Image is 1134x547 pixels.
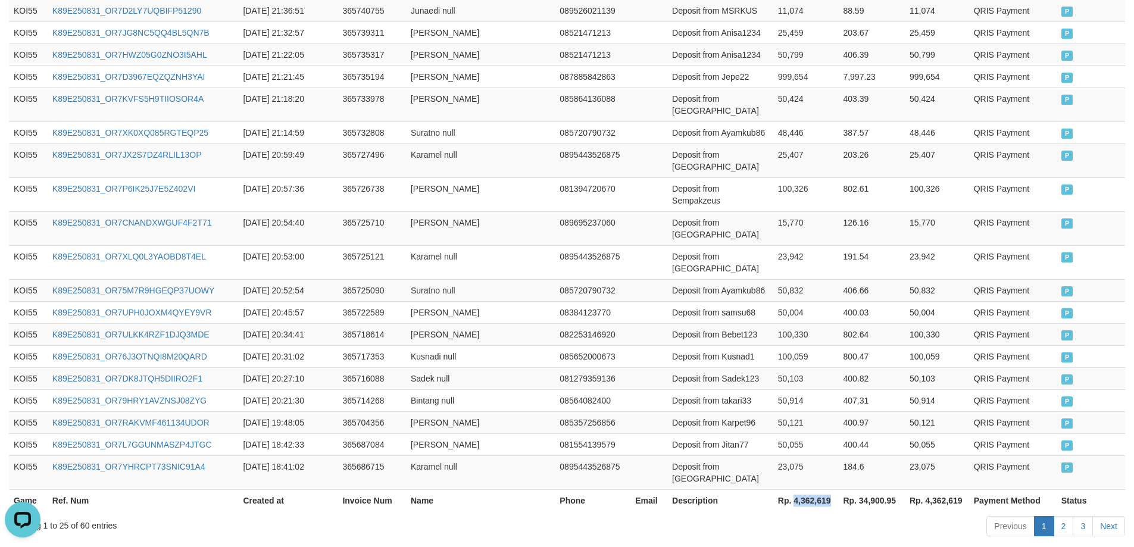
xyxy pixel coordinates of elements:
[238,323,338,345] td: [DATE] 20:34:41
[773,367,839,389] td: 50,103
[338,389,406,411] td: 365714268
[667,389,773,411] td: Deposit from takari33
[905,21,969,43] td: 25,459
[9,515,464,532] div: Showing 1 to 25 of 60 entries
[9,489,48,511] th: Game
[773,21,839,43] td: 25,459
[52,352,207,361] a: K89E250831_OR76J3OTNQI8M20QARD
[9,345,48,367] td: KOI55
[238,21,338,43] td: [DATE] 21:32:57
[1092,516,1125,536] a: Next
[9,245,48,279] td: KOI55
[1061,418,1073,429] span: PAID
[555,177,630,211] td: 081394720670
[969,323,1057,345] td: QRIS Payment
[555,143,630,177] td: 0895443526875
[969,245,1057,279] td: QRIS Payment
[1061,396,1073,407] span: PAID
[905,389,969,411] td: 50,914
[905,455,969,489] td: 23,075
[838,323,905,345] td: 802.64
[838,301,905,323] td: 400.03
[667,301,773,323] td: Deposit from samsu68
[406,65,555,87] td: [PERSON_NAME]
[773,121,839,143] td: 48,446
[406,389,555,411] td: Bintang null
[238,121,338,143] td: [DATE] 21:14:59
[406,323,555,345] td: [PERSON_NAME]
[52,396,207,405] a: K89E250831_OR79HRY1AVZNSJ08ZYG
[52,72,205,82] a: K89E250831_OR7D3967EQZQZNH3YAI
[555,21,630,43] td: 08521471213
[555,121,630,143] td: 085720790732
[406,177,555,211] td: [PERSON_NAME]
[905,279,969,301] td: 50,832
[838,389,905,411] td: 407.31
[52,128,208,137] a: K89E250831_OR7XK0XQ085RGTEQP25
[238,433,338,455] td: [DATE] 18:42:33
[406,87,555,121] td: [PERSON_NAME]
[969,87,1057,121] td: QRIS Payment
[838,143,905,177] td: 203.26
[406,279,555,301] td: Suratno null
[9,143,48,177] td: KOI55
[5,5,40,40] button: Open LiveChat chat widget
[238,345,338,367] td: [DATE] 20:31:02
[905,245,969,279] td: 23,942
[1061,286,1073,296] span: PAID
[238,455,338,489] td: [DATE] 18:41:02
[986,516,1034,536] a: Previous
[667,65,773,87] td: Deposit from Jepe22
[1073,516,1093,536] a: 3
[667,121,773,143] td: Deposit from Ayamkub86
[52,218,212,227] a: K89E250831_OR7CNANDXWGUF4F2T71
[9,411,48,433] td: KOI55
[969,301,1057,323] td: QRIS Payment
[773,245,839,279] td: 23,942
[406,433,555,455] td: [PERSON_NAME]
[773,489,839,511] th: Rp. 4,362,619
[969,121,1057,143] td: QRIS Payment
[969,345,1057,367] td: QRIS Payment
[667,455,773,489] td: Deposit from [GEOGRAPHIC_DATA]
[406,121,555,143] td: Suratno null
[1061,129,1073,139] span: PAID
[1061,185,1073,195] span: PAID
[52,330,210,339] a: K89E250831_OR7ULKK4RZF1DJQ3MDE
[667,43,773,65] td: Deposit from Anisa1234
[9,43,48,65] td: KOI55
[338,279,406,301] td: 365725090
[905,345,969,367] td: 100,059
[1061,218,1073,229] span: PAID
[555,433,630,455] td: 081554139579
[838,21,905,43] td: 203.67
[969,177,1057,211] td: QRIS Payment
[667,87,773,121] td: Deposit from [GEOGRAPHIC_DATA]
[338,323,406,345] td: 365718614
[905,121,969,143] td: 48,446
[338,245,406,279] td: 365725121
[52,6,201,15] a: K89E250831_OR7D2LY7UQBIFP51290
[838,43,905,65] td: 406.39
[338,489,406,511] th: Invoice Num
[905,43,969,65] td: 50,799
[52,50,207,60] a: K89E250831_OR7HWZ05G0ZNO3I5AHL
[238,65,338,87] td: [DATE] 21:21:45
[338,143,406,177] td: 365727496
[406,345,555,367] td: Kusnadi null
[905,301,969,323] td: 50,004
[52,184,196,193] a: K89E250831_OR7P6IK25J7E5Z402VI
[1061,330,1073,340] span: PAID
[773,411,839,433] td: 50,121
[406,211,555,245] td: [PERSON_NAME]
[969,389,1057,411] td: QRIS Payment
[667,345,773,367] td: Deposit from Kusnad1
[838,245,905,279] td: 191.54
[52,286,214,295] a: K89E250831_OR75M7R9HGEQP37UOWY
[406,143,555,177] td: Karamel null
[838,433,905,455] td: 400.44
[838,411,905,433] td: 400.97
[838,455,905,489] td: 184.6
[905,65,969,87] td: 999,654
[52,94,204,104] a: K89E250831_OR7KVFS5H9TIIOSOR4A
